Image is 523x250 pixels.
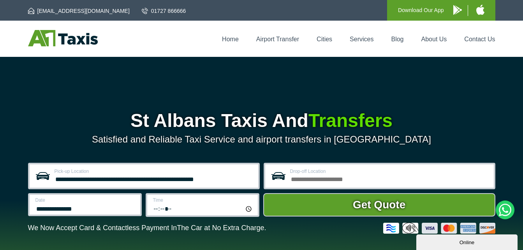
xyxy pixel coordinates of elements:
[222,36,239,42] a: Home
[421,36,447,42] a: About Us
[28,134,495,145] p: Satisfied and Reliable Taxi Service and airport transfers in [GEOGRAPHIC_DATA]
[28,111,495,130] h1: St Albans Taxis And
[55,169,254,174] label: Pick-up Location
[317,36,332,42] a: Cities
[153,198,253,202] label: Time
[350,36,373,42] a: Services
[256,36,299,42] a: Airport Transfer
[28,7,130,15] a: [EMAIL_ADDRESS][DOMAIN_NAME]
[28,224,266,232] p: We Now Accept Card & Contactless Payment In
[308,110,393,131] span: Transfers
[177,224,266,232] span: The Car at No Extra Charge.
[28,30,98,46] img: A1 Taxis St Albans LTD
[453,5,462,15] img: A1 Taxis Android App
[263,193,495,217] button: Get Quote
[290,169,489,174] label: Drop-off Location
[142,7,186,15] a: 01727 866666
[391,36,403,42] a: Blog
[476,5,484,15] img: A1 Taxis iPhone App
[35,198,136,202] label: Date
[383,223,495,234] img: Credit And Debit Cards
[464,36,495,42] a: Contact Us
[416,233,519,250] iframe: chat widget
[398,5,444,15] p: Download Our App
